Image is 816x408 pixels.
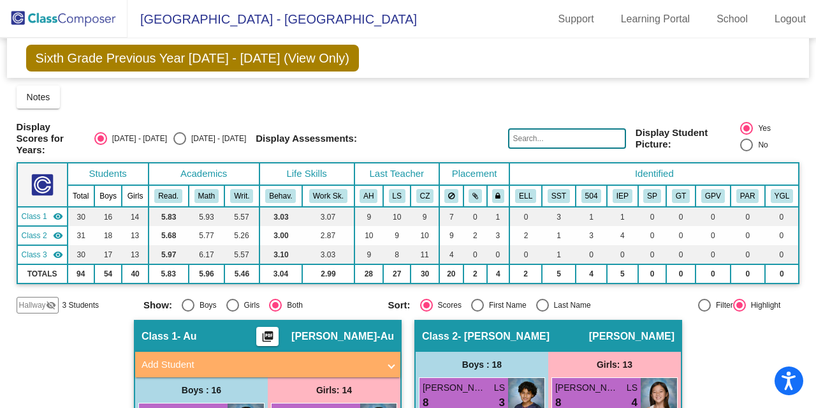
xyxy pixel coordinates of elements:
[68,185,94,207] th: Total
[666,245,695,264] td: 0
[740,122,799,155] mat-radio-group: Select an option
[487,207,510,226] td: 1
[383,207,411,226] td: 10
[256,133,357,144] span: Display Assessments:
[548,352,681,377] div: Girls: 13
[53,230,63,241] mat-icon: visibility
[22,230,47,241] span: Class 2
[302,207,354,226] td: 3.07
[94,264,122,283] td: 54
[696,207,731,226] td: 0
[463,226,487,245] td: 2
[627,381,637,395] span: LS
[508,128,625,149] input: Search...
[383,185,411,207] th: Laura Sanborn
[17,207,68,226] td: Debra Bedell-Au - Au
[149,207,189,226] td: 5.83
[143,299,172,311] span: Show:
[439,207,463,226] td: 7
[463,207,487,226] td: 0
[439,226,463,245] td: 9
[177,330,197,343] span: - Au
[149,264,189,283] td: 5.83
[383,245,411,264] td: 8
[607,264,637,283] td: 5
[224,264,259,283] td: 5.46
[576,185,607,207] th: 504 Plan
[354,207,383,226] td: 9
[94,245,122,264] td: 17
[122,245,148,264] td: 13
[142,330,177,343] span: Class 1
[122,264,148,283] td: 40
[542,245,576,264] td: 1
[411,185,439,207] th: Coco Zhao
[422,330,458,343] span: Class 2
[194,299,217,311] div: Boys
[22,211,47,222] span: Class 1
[515,189,536,203] button: ELL
[731,245,764,264] td: 0
[484,299,527,311] div: First Name
[239,299,260,311] div: Girls
[731,264,764,283] td: 0
[256,327,279,346] button: Print Students Details
[463,264,487,283] td: 2
[360,189,377,203] button: AH
[666,185,695,207] th: GATE
[765,264,799,283] td: 0
[416,352,548,377] div: Boys : 18
[259,264,303,283] td: 3.04
[548,189,570,203] button: SST
[711,299,733,311] div: Filter
[731,226,764,245] td: 0
[696,245,731,264] td: 0
[149,226,189,245] td: 5.68
[122,226,148,245] td: 13
[68,207,94,226] td: 30
[189,226,225,245] td: 5.77
[268,377,400,403] div: Girls: 14
[143,299,379,312] mat-radio-group: Select an option
[423,381,486,395] span: [PERSON_NAME]
[389,189,405,203] button: LS
[354,185,383,207] th: Ashley Holmes
[411,226,439,245] td: 10
[487,245,510,264] td: 0
[17,86,61,109] button: Notes
[638,207,667,226] td: 0
[607,245,637,264] td: 0
[383,264,411,283] td: 27
[309,189,347,203] button: Work Sk.
[765,226,799,245] td: 0
[636,127,738,150] span: Display Student Picture:
[68,245,94,264] td: 30
[696,185,731,207] th: Good Parent Volunteer
[487,264,510,283] td: 4
[607,185,637,207] th: Individualized Education Plan
[302,226,354,245] td: 2.87
[26,45,359,72] span: Sixth Grade Previous Year [DATE] - [DATE] (View Only)
[666,226,695,245] td: 0
[383,226,411,245] td: 9
[224,207,259,226] td: 5.57
[411,264,439,283] td: 30
[291,330,394,343] span: [PERSON_NAME]-Au
[302,245,354,264] td: 3.03
[94,185,122,207] th: Boys
[135,352,400,377] mat-expansion-panel-header: Add Student
[611,9,701,29] a: Learning Portal
[186,133,246,144] div: [DATE] - [DATE]
[765,207,799,226] td: 0
[127,9,417,29] span: [GEOGRAPHIC_DATA] - [GEOGRAPHIC_DATA]
[354,226,383,245] td: 10
[411,245,439,264] td: 11
[416,189,434,203] button: CZ
[581,189,602,203] button: 504
[753,123,771,134] div: Yes
[94,207,122,226] td: 16
[265,189,296,203] button: Behav.
[765,185,799,207] th: Young for Grade Level
[542,207,576,226] td: 3
[302,264,354,283] td: 2.99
